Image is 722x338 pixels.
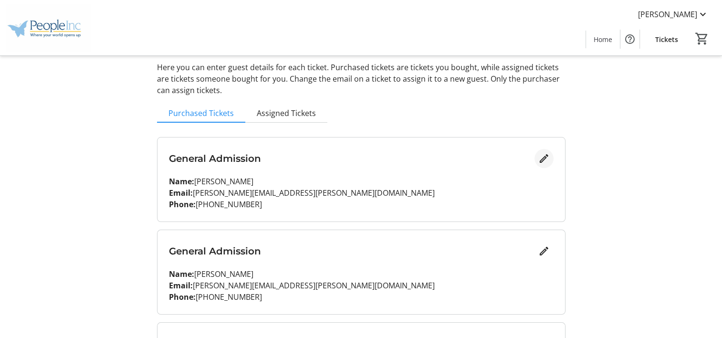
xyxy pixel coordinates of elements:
p: [PERSON_NAME][EMAIL_ADDRESS][PERSON_NAME][DOMAIN_NAME] [169,187,554,199]
h3: General Admission [169,244,534,258]
span: Tickets [655,34,678,44]
span: Purchased Tickets [168,109,234,117]
p: [PERSON_NAME] [169,176,554,187]
h3: General Admission [169,151,534,166]
strong: Name: [169,176,194,187]
a: Home [586,31,620,48]
span: [PERSON_NAME] [638,9,697,20]
strong: Phone: [169,292,196,302]
a: Tickets [648,31,686,48]
p: Here you can enter guest details for each ticket. Purchased tickets are tickets you bought, while... [157,62,565,96]
button: Edit [534,149,554,168]
p: [PERSON_NAME] [169,268,554,280]
span: Home [594,34,612,44]
strong: Email: [169,188,193,198]
button: Cart [693,30,711,47]
button: [PERSON_NAME] [630,7,716,22]
p: [PHONE_NUMBER] [169,291,554,303]
p: [PERSON_NAME][EMAIL_ADDRESS][PERSON_NAME][DOMAIN_NAME] [169,280,554,291]
strong: Email: [169,280,193,291]
p: [PHONE_NUMBER] [169,199,554,210]
strong: Name: [169,269,194,279]
strong: Phone: [169,199,196,210]
button: Help [620,30,639,49]
button: Edit [534,242,554,261]
img: People Inc.'s Logo [6,4,91,52]
span: Assigned Tickets [257,109,316,117]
